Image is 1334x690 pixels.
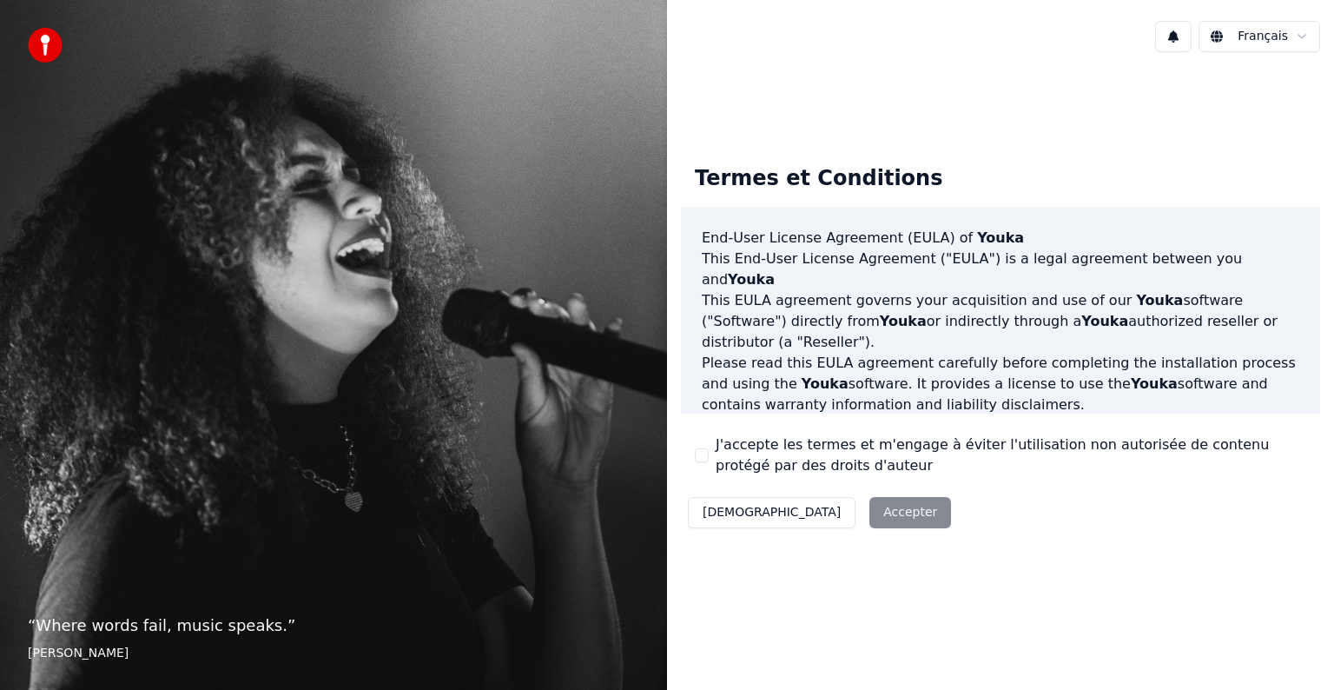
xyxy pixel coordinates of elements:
[702,228,1299,249] h3: End-User License Agreement (EULA) of
[1081,313,1128,329] span: Youka
[681,151,956,207] div: Termes et Conditions
[977,229,1024,246] span: Youka
[702,353,1299,415] p: Please read this EULA agreement carefully before completing the installation process and using th...
[716,435,1306,476] label: J'accepte les termes et m'engage à éviter l'utilisation non autorisée de contenu protégé par des ...
[28,614,639,638] p: “ Where words fail, music speaks. ”
[28,645,639,662] footer: [PERSON_NAME]
[688,497,855,528] button: [DEMOGRAPHIC_DATA]
[728,271,775,288] span: Youka
[702,290,1299,353] p: This EULA agreement governs your acquisition and use of our software ("Software") directly from o...
[1136,292,1183,309] span: Youka
[702,249,1299,290] p: This End-User License Agreement ("EULA") is a legal agreement between you and
[1131,375,1178,392] span: Youka
[802,375,849,392] span: Youka
[28,28,63,63] img: youka
[880,313,927,329] span: Youka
